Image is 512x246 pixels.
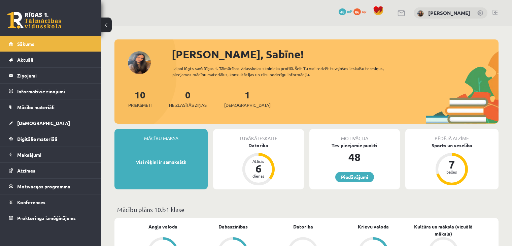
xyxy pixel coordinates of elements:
[408,223,478,237] a: Kultūra un māksla (vizuālā māksla)
[17,104,55,110] span: Mācību materiāli
[405,129,499,142] div: Pēdējā atzīme
[347,8,352,14] span: mP
[114,129,208,142] div: Mācību maksa
[353,8,361,15] span: 86
[169,89,207,109] a: 0Neizlasītās ziņas
[9,210,93,226] a: Proktoringa izmēģinājums
[309,149,400,165] div: 48
[353,8,370,14] a: 86 xp
[17,199,45,205] span: Konferences
[169,102,207,109] span: Neizlasītās ziņas
[335,172,374,182] a: Piedāvājumi
[9,163,93,178] a: Atzīmes
[339,8,352,14] a: 48 mP
[17,57,33,63] span: Aktuāli
[17,68,93,83] legend: Ziņojumi
[417,10,424,17] img: Sabīne Eiklone
[358,223,389,230] a: Krievu valoda
[9,52,93,67] a: Aktuāli
[248,174,269,178] div: dienas
[9,36,93,52] a: Sākums
[117,205,496,214] p: Mācību plāns 10.b1 klase
[17,120,70,126] span: [DEMOGRAPHIC_DATA]
[248,159,269,163] div: Atlicis
[9,194,93,210] a: Konferences
[309,142,400,149] div: Tev pieejamie punkti
[339,8,346,15] span: 48
[17,215,76,221] span: Proktoringa izmēģinājums
[9,84,93,99] a: Informatīvie ziņojumi
[405,142,499,149] div: Sports un veselība
[17,136,57,142] span: Digitālie materiāli
[213,142,304,149] div: Datorika
[9,99,93,115] a: Mācību materiāli
[172,46,499,62] div: [PERSON_NAME], Sabīne!
[17,183,70,189] span: Motivācijas programma
[362,8,366,14] span: xp
[309,129,400,142] div: Motivācija
[213,129,304,142] div: Tuvākā ieskaite
[224,89,271,109] a: 1[DEMOGRAPHIC_DATA]
[213,142,304,186] a: Datorika Atlicis 6 dienas
[405,142,499,186] a: Sports un veselība 7 balles
[128,102,151,109] span: Priekšmeti
[9,115,93,131] a: [DEMOGRAPHIC_DATA]
[118,159,204,165] p: Visi rēķini ir samaksāti!
[128,89,151,109] a: 10Priekšmeti
[428,9,470,16] a: [PERSON_NAME]
[224,102,271,109] span: [DEMOGRAPHIC_DATA]
[17,147,93,162] legend: Maksājumi
[248,163,269,174] div: 6
[9,131,93,147] a: Digitālie materiāli
[9,68,93,83] a: Ziņojumi
[148,223,177,230] a: Angļu valoda
[172,65,403,78] div: Laipni lūgts savā Rīgas 1. Tālmācības vidusskolas skolnieka profilā. Šeit Tu vari redzēt tuvojošo...
[17,84,93,99] legend: Informatīvie ziņojumi
[218,223,248,230] a: Dabaszinības
[17,41,34,47] span: Sākums
[442,159,462,170] div: 7
[9,147,93,162] a: Maksājumi
[7,12,61,29] a: Rīgas 1. Tālmācības vidusskola
[442,170,462,174] div: balles
[293,223,313,230] a: Datorika
[9,179,93,194] a: Motivācijas programma
[17,167,35,174] span: Atzīmes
